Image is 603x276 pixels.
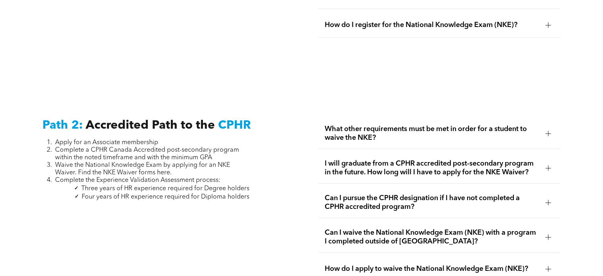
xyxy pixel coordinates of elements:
[218,120,251,131] span: CPHR
[55,162,230,176] span: Waive the National Knowledge Exam by applying for an NKE Waiver. Find the NKE Waiver forms here.
[55,147,239,161] span: Complete a CPHR Canada Accredited post-secondary program within the noted timeframe and with the ...
[55,177,220,183] span: Complete the Experience Validation Assessment process:
[325,228,539,246] span: Can I waive the National Knowledge Exam (NKE) with a program I completed outside of [GEOGRAPHIC_D...
[81,185,249,192] span: Three years of HR experience required for Degree holders
[325,264,539,273] span: How do I apply to waive the National Knowledge Exam (NKE)?
[42,120,83,131] span: Path 2:
[325,125,539,142] span: What other requirements must be met in order for a student to waive the NKE?
[325,21,539,29] span: How do I register for the National Knowledge Exam (NKE)?
[82,194,249,200] span: Four years of HR experience required for Diploma holders
[325,194,539,211] span: Can I pursue the CPHR designation if I have not completed a CPHR accredited program?
[325,159,539,177] span: I will graduate from a CPHR accredited post-secondary program in the future. How long will I have...
[55,139,158,146] span: Apply for an Associate membership
[86,120,215,131] span: Accredited Path to the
